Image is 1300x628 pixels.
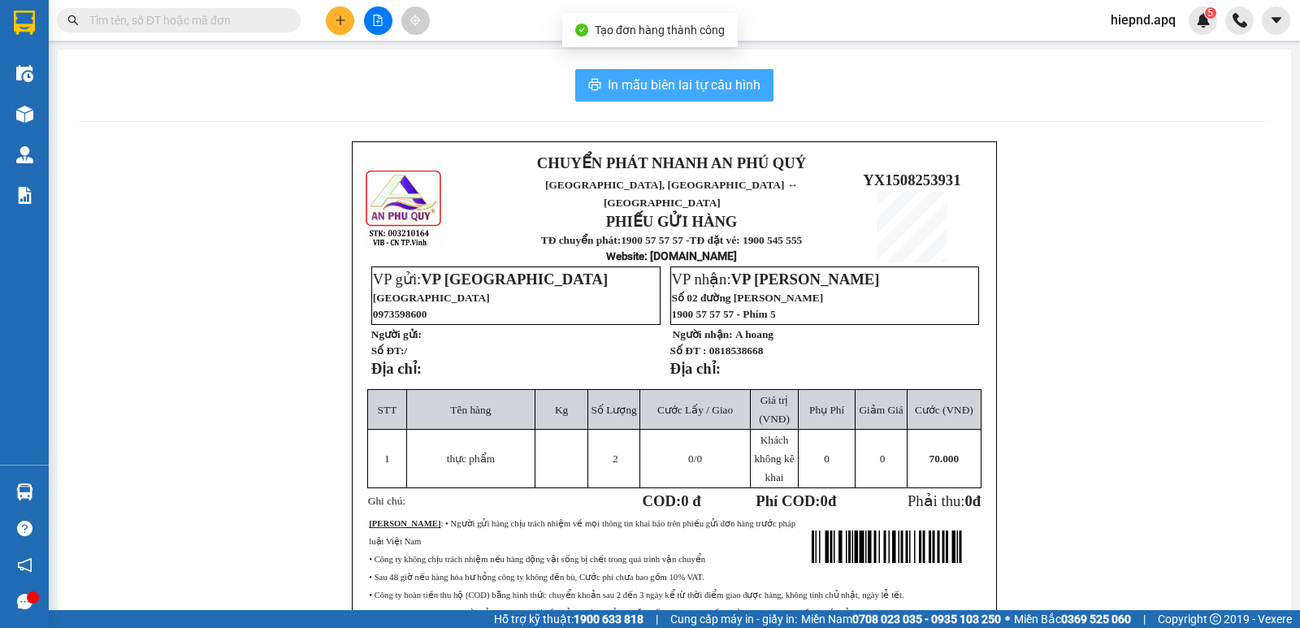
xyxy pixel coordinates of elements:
[621,234,689,246] strong: 1900 57 57 57 -
[369,519,795,546] span: : • Người gửi hàng chịu trách nhiệm về mọi thông tin khai báo trên phiếu gửi đơn hàng trước pháp ...
[731,271,880,288] span: VP [PERSON_NAME]
[964,492,972,509] span: 0
[709,344,764,357] span: 0818538668
[1233,13,1247,28] img: phone-icon
[754,434,794,483] span: Khách không kê khai
[672,292,824,304] span: Số 02 đường [PERSON_NAME]
[1005,616,1010,622] span: ⚪️
[373,271,608,288] span: VP gửi:
[8,81,38,162] img: logo
[326,6,354,35] button: plus
[606,250,644,262] span: Website
[690,234,803,246] strong: TĐ đặt vé: 1900 545 555
[47,13,164,66] strong: CHUYỂN PHÁT NHANH AN PHÚ QUÝ
[369,519,440,528] strong: [PERSON_NAME]
[421,271,608,288] span: VP [GEOGRAPHIC_DATA]
[335,15,346,26] span: plus
[373,308,427,320] span: 0973598600
[16,65,33,82] img: warehouse-icon
[908,492,981,509] span: Phải thu:
[859,404,903,416] span: Giảm Giá
[384,453,390,465] span: 1
[801,610,1001,628] span: Miền Nam
[1205,7,1216,19] sup: 5
[606,249,737,262] strong: : [DOMAIN_NAME]
[17,594,32,609] span: message
[16,483,33,500] img: warehouse-icon
[606,213,738,230] strong: PHIẾU GỬI HÀNG
[880,453,886,465] span: 0
[915,404,973,416] span: Cước (VNĐ)
[852,613,1001,626] strong: 0708 023 035 - 0935 103 250
[756,492,836,509] strong: Phí COD: đ
[369,609,855,617] span: • Hàng hóa không được người gửi kê khai giá trị đầy đủ mà bị hư hỏng hoặc thất lạc, công ty bồi t...
[67,15,79,26] span: search
[759,394,790,425] span: Giá trị (VNĐ)
[17,557,32,573] span: notification
[575,24,588,37] span: check-circle
[555,404,568,416] span: Kg
[1143,610,1146,628] span: |
[824,453,830,465] span: 0
[588,78,601,93] span: printer
[670,610,797,628] span: Cung cấp máy in - giấy in:
[409,15,421,26] span: aim
[672,271,880,288] span: VP nhận:
[545,179,798,209] span: [GEOGRAPHIC_DATA], [GEOGRAPHIC_DATA] ↔ [GEOGRAPHIC_DATA]
[591,404,637,416] span: Số Lượng
[613,453,618,465] span: 2
[1098,10,1189,30] span: hiepnd.apq
[1014,610,1131,628] span: Miền Bắc
[14,11,35,35] img: logo-vxr
[1061,613,1131,626] strong: 0369 525 060
[735,328,773,340] span: A hoang
[608,75,760,95] span: In mẫu biên lai tự cấu hình
[450,404,491,416] span: Tên hàng
[371,344,407,357] strong: Số ĐT:
[673,328,733,340] strong: Người nhận:
[1196,13,1211,28] img: icon-new-feature
[17,521,32,536] span: question-circle
[89,11,281,29] input: Tìm tên, số ĐT hoặc mã đơn
[681,492,700,509] span: 0 đ
[368,495,405,507] span: Ghi chú:
[672,308,776,320] span: 1900 57 57 57 - Phím 5
[574,613,643,626] strong: 1900 633 818
[1269,13,1284,28] span: caret-down
[821,492,828,509] span: 0
[404,344,407,357] span: /
[537,154,806,171] strong: CHUYỂN PHÁT NHANH AN PHÚ QUÝ
[378,404,397,416] span: STT
[657,404,733,416] span: Cước Lấy / Giao
[364,6,392,35] button: file-add
[373,292,490,304] span: [GEOGRAPHIC_DATA]
[688,453,702,465] span: /0
[643,492,701,509] strong: COD:
[929,453,960,465] span: 70.000
[369,555,705,564] span: • Công ty không chịu trách nhiệm nếu hàng động vật sống bị chết trong quá trình vận chuyển
[364,168,444,249] img: logo
[369,591,903,600] span: • Công ty hoàn tiền thu hộ (COD) bằng hình thức chuyển khoản sau 2 đến 3 ngày kể từ thời điểm gia...
[541,234,621,246] strong: TĐ chuyển phát:
[447,453,495,465] span: thực phẩm
[1207,7,1213,19] span: 5
[595,24,725,37] span: Tạo đơn hàng thành công
[494,610,643,628] span: Hỗ trợ kỹ thuật:
[688,453,694,465] span: 0
[863,171,960,188] span: YX1508253931
[670,360,721,377] strong: Địa chỉ:
[1210,613,1221,625] span: copyright
[656,610,658,628] span: |
[809,404,844,416] span: Phụ Phí
[1262,6,1290,35] button: caret-down
[371,360,422,377] strong: Địa chỉ:
[401,6,430,35] button: aim
[16,146,33,163] img: warehouse-icon
[371,328,422,340] strong: Người gửi:
[372,15,383,26] span: file-add
[41,69,166,124] span: [GEOGRAPHIC_DATA], [GEOGRAPHIC_DATA] ↔ [GEOGRAPHIC_DATA]
[369,573,704,582] span: • Sau 48 giờ nếu hàng hóa hư hỏng công ty không đền bù, Cước phí chưa bao gồm 10% VAT.
[16,106,33,123] img: warehouse-icon
[973,492,981,509] span: đ
[670,344,707,357] strong: Số ĐT :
